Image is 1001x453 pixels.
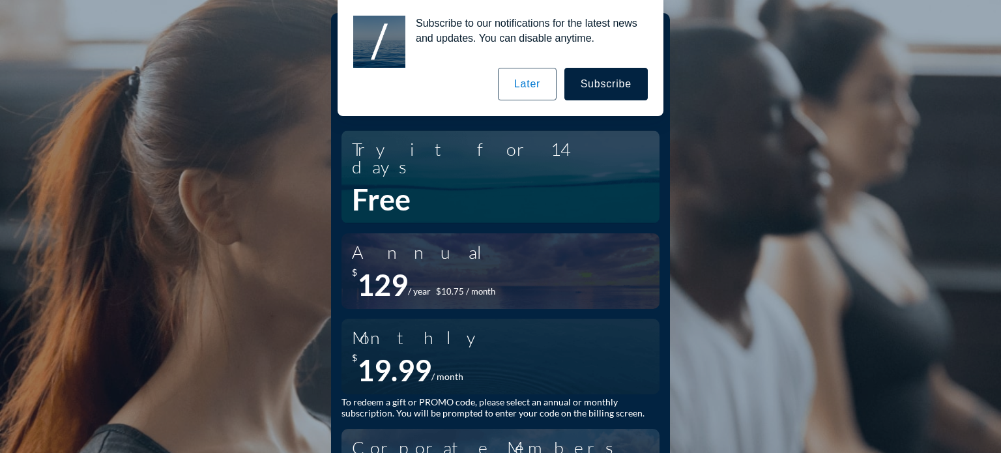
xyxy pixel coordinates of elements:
[352,329,485,346] div: Monthly
[352,243,497,261] div: Annual
[431,372,463,383] div: / month
[357,267,408,302] div: 129
[352,140,649,175] div: Try it for 14 days
[357,353,431,388] div: 19.99
[353,16,405,68] img: notification icon
[341,397,660,419] div: To redeem a gift or PROMO code, please select an annual or monthly subscription. You will be prom...
[498,68,557,100] button: Later
[352,267,357,302] div: $
[564,68,648,100] button: Subscribe
[436,287,495,297] div: $10.75 / month
[408,286,431,297] div: / year
[405,16,648,46] div: Subscribe to our notifications for the latest news and updates. You can disable anytime.
[352,353,357,388] div: $
[352,182,411,217] div: Free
